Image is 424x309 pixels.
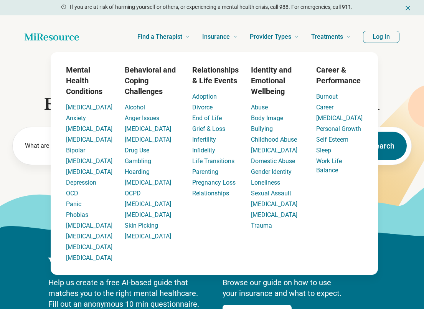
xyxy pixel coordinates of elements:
[125,222,158,229] a: Skin Picking
[192,114,222,122] a: End of Life
[192,136,216,143] a: Infertility
[137,31,182,42] span: Find a Therapist
[192,157,234,165] a: Life Transitions
[66,190,78,197] a: OCD
[316,136,348,143] a: Self Esteem
[125,233,171,240] a: [MEDICAL_DATA]
[125,114,159,122] a: Anger Issues
[251,136,297,143] a: Childhood Abuse
[251,168,292,175] a: Gender Identity
[250,21,299,52] a: Provider Types
[25,29,79,45] a: Home page
[66,104,112,111] a: [MEDICAL_DATA]
[137,21,190,52] a: Find a Therapist
[251,157,295,165] a: Domestic Abuse
[192,179,236,186] a: Pregnancy Loss
[192,64,239,86] h3: Relationships & Life Events
[66,211,88,218] a: Phobias
[316,125,361,132] a: Personal Growth
[66,179,96,186] a: Depression
[66,168,112,175] a: [MEDICAL_DATA]
[66,200,81,208] a: Panic
[251,211,297,218] a: [MEDICAL_DATA]
[192,93,217,100] a: Adoption
[192,147,215,154] a: Infidelity
[125,179,171,186] a: [MEDICAL_DATA]
[202,21,238,52] a: Insurance
[66,64,112,97] h3: Mental Health Conditions
[66,147,85,154] a: Bipolar
[250,31,291,42] span: Provider Types
[316,104,333,111] a: Career
[66,222,112,229] a: [MEDICAL_DATA]
[125,190,141,197] a: OCPD
[192,125,225,132] a: Grief & Loss
[316,114,363,122] a: [MEDICAL_DATA]
[251,200,297,208] a: [MEDICAL_DATA]
[251,179,280,186] a: Loneliness
[192,104,213,111] a: Divorce
[316,157,342,174] a: Work Life Balance
[223,277,376,299] p: Browse our guide on how to use your insurance and what to expect.
[251,147,297,154] a: [MEDICAL_DATA]
[251,104,268,111] a: Abuse
[316,147,331,154] a: Sleep
[404,3,412,12] button: Dismiss
[251,190,291,197] a: Sexual Assault
[251,125,273,132] a: Bullying
[66,125,112,132] a: [MEDICAL_DATA]
[125,200,171,208] a: [MEDICAL_DATA]
[66,157,112,165] a: [MEDICAL_DATA]
[316,93,338,100] a: Burnout
[125,104,145,111] a: Alcohol
[202,31,230,42] span: Insurance
[192,168,218,175] a: Parenting
[125,136,171,143] a: [MEDICAL_DATA]
[251,222,272,229] a: Trauma
[363,31,399,43] button: Log In
[125,125,171,132] a: [MEDICAL_DATA]
[192,190,229,197] a: Relationships
[125,147,149,154] a: Drug Use
[316,64,363,86] h3: Career & Performance
[125,168,150,175] a: Hoarding
[66,114,86,122] a: Anxiety
[251,64,304,97] h3: Identity and Emotional Wellbeing
[125,211,171,218] a: [MEDICAL_DATA]
[66,254,112,261] a: [MEDICAL_DATA]
[125,64,180,97] h3: Behavioral and Coping Challenges
[251,114,283,122] a: Body Image
[311,31,343,42] span: Treatments
[66,136,112,143] a: [MEDICAL_DATA]
[125,157,151,165] a: Gambling
[66,233,112,240] a: [MEDICAL_DATA]
[66,243,112,251] a: [MEDICAL_DATA]
[70,3,353,11] p: If you are at risk of harming yourself or others, or experiencing a mental health crisis, call 98...
[311,21,351,52] a: Treatments
[5,52,424,275] div: Find a Therapist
